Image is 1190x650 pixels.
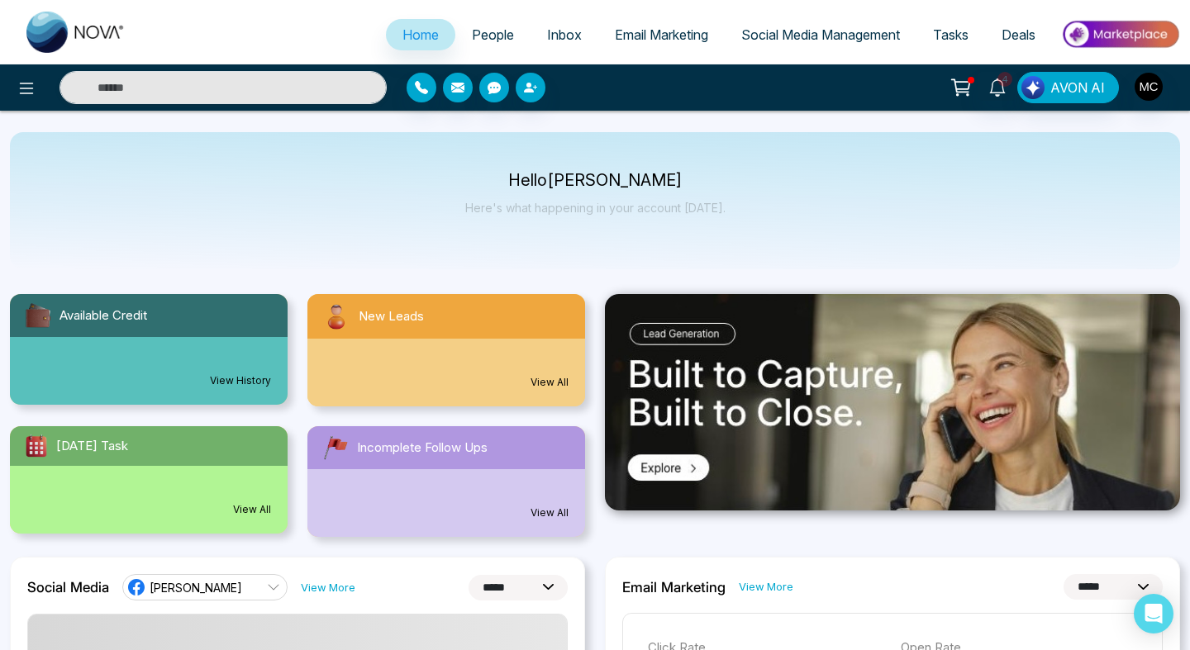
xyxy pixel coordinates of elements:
img: availableCredit.svg [23,301,53,330]
span: Available Credit [59,306,147,325]
a: View More [301,580,355,595]
span: [PERSON_NAME] [150,580,242,595]
span: Home [402,26,439,43]
p: Hello [PERSON_NAME] [465,173,726,187]
a: People [455,19,531,50]
a: View All [531,375,569,390]
span: Inbox [547,26,582,43]
a: View All [233,502,271,517]
a: 4 [978,72,1017,101]
span: Deals [1002,26,1035,43]
a: New LeadsView All [297,294,595,406]
h2: Social Media [27,579,109,595]
span: Incomplete Follow Ups [357,439,488,458]
button: AVON AI [1017,72,1119,103]
img: . [605,294,1180,510]
a: Social Media Management [725,19,916,50]
img: Market-place.gif [1060,16,1180,53]
span: New Leads [359,307,424,326]
span: People [472,26,514,43]
span: AVON AI [1050,78,1105,97]
span: Email Marketing [615,26,708,43]
span: [DATE] Task [56,437,128,456]
img: newLeads.svg [321,301,352,332]
img: User Avatar [1135,73,1163,101]
img: followUps.svg [321,433,350,463]
span: Social Media Management [741,26,900,43]
a: Email Marketing [598,19,725,50]
a: View More [739,579,793,595]
h2: Email Marketing [622,579,726,595]
img: Nova CRM Logo [26,12,126,53]
a: Inbox [531,19,598,50]
img: todayTask.svg [23,433,50,459]
a: Tasks [916,19,985,50]
a: Incomplete Follow UpsView All [297,426,595,537]
p: Here's what happening in your account [DATE]. [465,201,726,215]
span: 4 [997,72,1012,87]
span: Tasks [933,26,969,43]
img: Lead Flow [1021,76,1045,99]
a: Deals [985,19,1052,50]
a: View All [531,505,569,520]
div: Open Intercom Messenger [1134,594,1173,633]
a: View History [210,373,271,388]
a: Home [386,19,455,50]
